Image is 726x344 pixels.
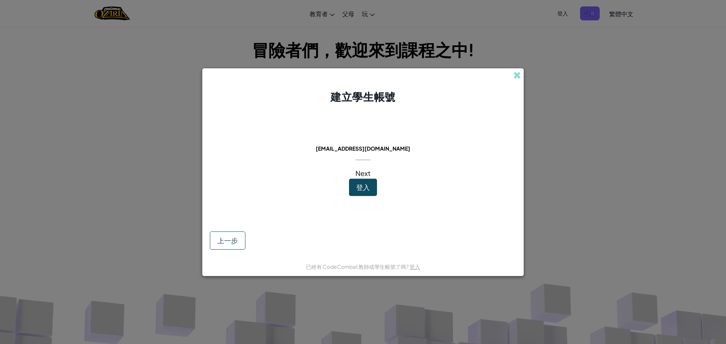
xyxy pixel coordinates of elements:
[314,134,412,143] span: 此email帳號已經被使用過了：
[410,263,420,270] a: 登入
[316,145,410,152] span: [EMAIL_ADDRESS][DOMAIN_NAME]
[355,169,371,177] span: Next
[349,179,377,196] button: 登入
[306,263,410,270] span: 已經有 CodeCombat 教師或學生帳號了嗎?
[330,90,395,103] span: 建立學生帳號
[217,236,238,245] span: 上一步
[356,183,370,191] span: 登入
[210,231,245,250] button: 上一步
